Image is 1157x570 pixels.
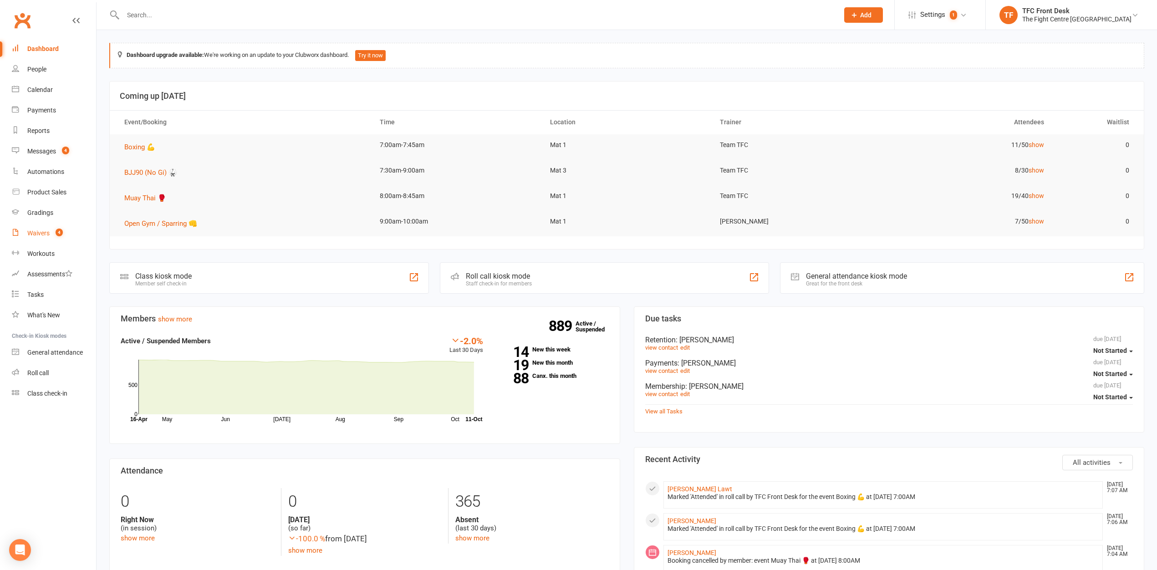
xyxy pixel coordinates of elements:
[27,86,53,93] div: Calendar
[12,363,96,383] a: Roll call
[27,390,67,397] div: Class check-in
[542,111,712,134] th: Location
[1073,458,1111,467] span: All activities
[1029,218,1044,225] a: show
[1093,389,1133,405] button: Not Started
[27,209,53,216] div: Gradings
[806,280,907,287] div: Great for the front desk
[1052,211,1137,232] td: 0
[712,211,882,232] td: [PERSON_NAME]
[288,533,441,545] div: from [DATE]
[999,6,1018,24] div: TF
[1093,393,1127,401] span: Not Started
[12,203,96,223] a: Gradings
[56,229,63,236] span: 4
[497,358,529,372] strong: 19
[288,546,322,555] a: show more
[1029,192,1044,199] a: show
[288,534,325,543] span: -100.0 %
[1022,15,1132,23] div: The Fight Centre [GEOGRAPHIC_DATA]
[455,515,608,533] div: (last 30 days)
[127,51,204,58] strong: Dashboard upgrade available:
[680,367,690,374] a: edit
[920,5,945,25] span: Settings
[668,525,1099,533] div: Marked 'Attended' in roll call by TFC Front Desk for the event Boxing 💪 at [DATE] 7:00AM
[645,455,1133,464] h3: Recent Activity
[121,534,155,542] a: show more
[27,107,56,114] div: Payments
[882,134,1052,156] td: 11/50
[124,218,204,229] button: Open Gym / Sparring 👊
[668,549,716,556] a: [PERSON_NAME]
[27,369,49,377] div: Roll call
[109,43,1144,68] div: We're working on an update to your Clubworx dashboard.
[497,345,529,359] strong: 14
[27,291,44,298] div: Tasks
[685,382,744,391] span: : [PERSON_NAME]
[121,337,211,345] strong: Active / Suspended Members
[124,194,166,202] span: Muay Thai 🥊
[12,80,96,100] a: Calendar
[542,134,712,156] td: Mat 1
[12,264,96,285] a: Assessments
[668,557,1099,565] div: Booking cancelled by member: event Muay Thai 🥊 at [DATE] 8:00AM
[27,168,64,175] div: Automations
[860,11,872,19] span: Add
[882,185,1052,207] td: 19/40
[11,9,34,32] a: Clubworx
[497,346,608,352] a: 14New this week
[27,250,55,257] div: Workouts
[12,285,96,305] a: Tasks
[12,59,96,80] a: People
[1093,370,1127,377] span: Not Started
[676,336,734,344] span: : [PERSON_NAME]
[12,244,96,264] a: Workouts
[678,359,736,367] span: : [PERSON_NAME]
[27,45,59,52] div: Dashboard
[449,336,483,355] div: Last 30 Days
[12,305,96,326] a: What's New
[645,314,1133,323] h3: Due tasks
[668,493,1099,501] div: Marked 'Attended' in roll call by TFC Front Desk for the event Boxing 💪 at [DATE] 7:00AM
[120,92,1134,101] h3: Coming up [DATE]
[288,515,441,533] div: (so far)
[1052,111,1137,134] th: Waitlist
[712,160,882,181] td: Team TFC
[645,367,678,374] a: view contact
[645,336,1133,344] div: Retention
[1052,134,1137,156] td: 0
[466,280,532,287] div: Staff check-in for members
[466,272,532,280] div: Roll call kiosk mode
[355,50,386,61] button: Try it now
[542,185,712,207] td: Mat 1
[497,360,608,366] a: 19New this month
[882,211,1052,232] td: 7/50
[9,539,31,561] div: Open Intercom Messenger
[645,408,683,415] a: View all Tasks
[121,515,274,524] strong: Right Now
[27,349,83,356] div: General attendance
[645,391,678,397] a: view contact
[12,223,96,244] a: Waivers 4
[121,488,274,515] div: 0
[27,66,46,73] div: People
[372,134,542,156] td: 7:00am-7:45am
[712,111,882,134] th: Trainer
[372,160,542,181] td: 7:30am-9:00am
[1102,482,1132,494] time: [DATE] 7:07 AM
[844,7,883,23] button: Add
[1093,347,1127,354] span: Not Started
[712,185,882,207] td: Team TFC
[121,515,274,533] div: (in session)
[668,485,732,493] a: [PERSON_NAME] Lawt
[12,182,96,203] a: Product Sales
[135,272,192,280] div: Class kiosk mode
[1093,342,1133,359] button: Not Started
[124,168,177,177] span: BJJ90 (No Gi) 🥋
[288,515,441,524] strong: [DATE]
[372,185,542,207] td: 8:00am-8:45am
[542,160,712,181] td: Mat 3
[12,141,96,162] a: Messages 4
[158,315,192,323] a: show more
[1093,366,1133,382] button: Not Started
